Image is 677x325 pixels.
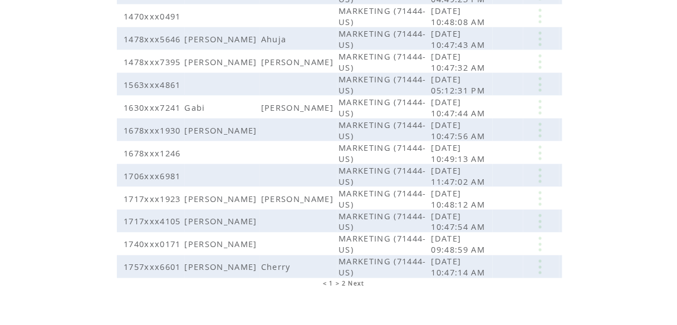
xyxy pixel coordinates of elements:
[185,125,260,136] span: [PERSON_NAME]
[124,79,184,90] span: 1563xxx4861
[124,125,184,136] span: 1678xxx1930
[261,102,336,113] span: [PERSON_NAME]
[261,33,290,45] span: Ahuja
[185,33,260,45] span: [PERSON_NAME]
[338,5,426,27] span: MARKETING (71444-US)
[185,239,260,250] span: [PERSON_NAME]
[431,233,488,255] span: [DATE] 09:48:59 AM
[124,239,184,250] span: 1740xxx0171
[338,233,426,255] span: MARKETING (71444-US)
[342,280,346,288] a: 2
[323,280,340,288] span: < 1 >
[431,96,488,119] span: [DATE] 10:47:44 AM
[431,119,488,141] span: [DATE] 10:47:56 AM
[124,193,184,204] span: 1717xxx1923
[124,102,184,113] span: 1630xxx7241
[261,193,336,204] span: [PERSON_NAME]
[431,142,488,164] span: [DATE] 10:49:13 AM
[338,73,426,96] span: MARKETING (71444-US)
[349,280,365,288] a: Next
[431,188,488,210] span: [DATE] 10:48:12 AM
[124,262,184,273] span: 1757xxx6601
[261,262,293,273] span: Cherry
[338,28,426,50] span: MARKETING (71444-US)
[431,73,488,96] span: [DATE] 05:12:31 PM
[124,170,184,181] span: 1706xxx6981
[338,165,426,187] span: MARKETING (71444-US)
[431,165,488,187] span: [DATE] 11:47:02 AM
[338,188,426,210] span: MARKETING (71444-US)
[431,210,488,233] span: [DATE] 10:47:54 AM
[185,56,260,67] span: [PERSON_NAME]
[185,102,208,113] span: Gabi
[338,119,426,141] span: MARKETING (71444-US)
[338,210,426,233] span: MARKETING (71444-US)
[185,216,260,227] span: [PERSON_NAME]
[338,142,426,164] span: MARKETING (71444-US)
[124,33,184,45] span: 1478xxx5646
[431,51,488,73] span: [DATE] 10:47:32 AM
[431,5,488,27] span: [DATE] 10:48:08 AM
[124,56,184,67] span: 1478xxx7395
[431,28,488,50] span: [DATE] 10:47:43 AM
[185,193,260,204] span: [PERSON_NAME]
[185,262,260,273] span: [PERSON_NAME]
[338,51,426,73] span: MARKETING (71444-US)
[431,256,488,278] span: [DATE] 10:47:14 AM
[338,96,426,119] span: MARKETING (71444-US)
[338,256,426,278] span: MARKETING (71444-US)
[124,147,184,159] span: 1678xxx1246
[124,216,184,227] span: 1717xxx4105
[261,56,336,67] span: [PERSON_NAME]
[124,11,184,22] span: 1470xxx0491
